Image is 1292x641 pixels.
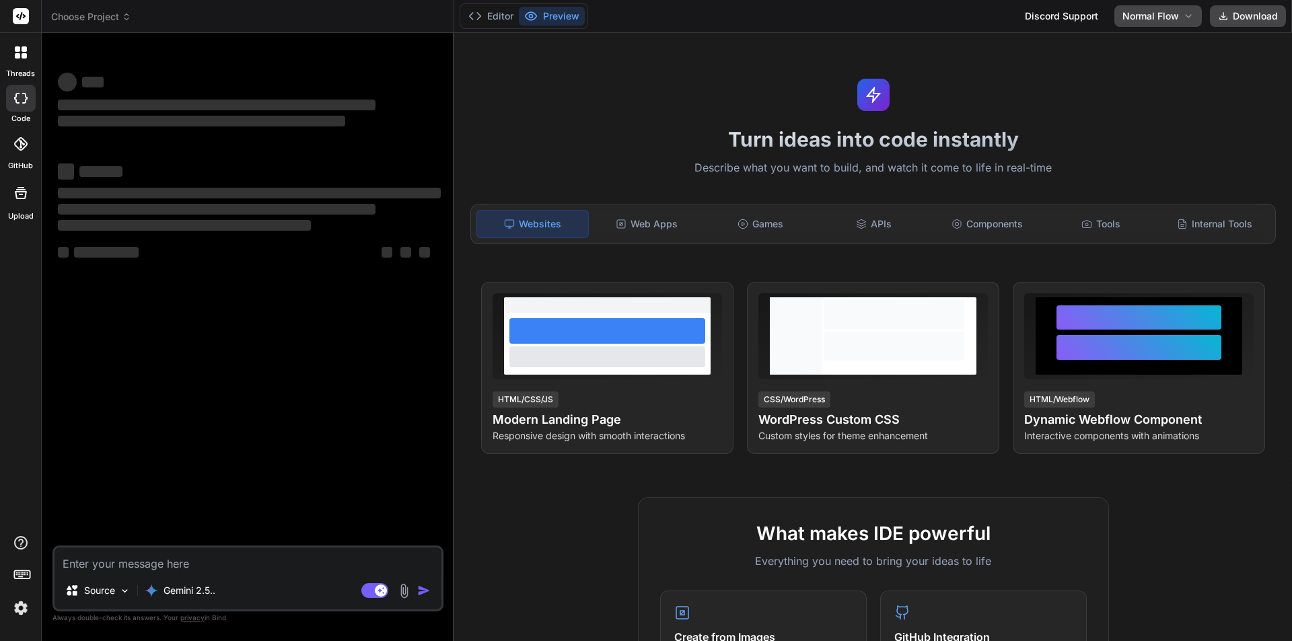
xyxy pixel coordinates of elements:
[758,429,988,443] p: Custom styles for theme enhancement
[462,159,1284,177] p: Describe what you want to build, and watch it come to life in real-time
[84,584,115,597] p: Source
[396,583,412,599] img: attachment
[400,247,411,258] span: ‌
[58,163,74,180] span: ‌
[74,247,139,258] span: ‌
[493,410,722,429] h4: Modern Landing Page
[419,247,430,258] span: ‌
[1024,391,1095,408] div: HTML/Webflow
[493,391,559,408] div: HTML/CSS/JS
[462,127,1284,151] h1: Turn ideas into code instantly
[52,611,443,624] p: Always double-check its answers. Your in Bind
[11,113,30,124] label: code
[758,410,988,429] h4: WordPress Custom CSS
[58,188,441,198] span: ‌
[463,7,519,26] button: Editor
[818,210,929,238] div: APIs
[164,584,215,597] p: Gemini 2.5..
[519,7,585,26] button: Preview
[493,429,722,443] p: Responsive design with smooth interactions
[51,10,131,24] span: Choose Project
[758,391,830,408] div: CSS/WordPress
[82,77,104,87] span: ‌
[417,584,431,597] img: icon
[1017,5,1106,27] div: Discord Support
[476,210,589,238] div: Websites
[6,68,35,79] label: threads
[932,210,1043,238] div: Components
[1046,210,1157,238] div: Tools
[1024,410,1254,429] h4: Dynamic Webflow Component
[180,613,205,621] span: privacy
[58,100,375,110] span: ‌
[58,220,311,231] span: ‌
[1114,5,1202,27] button: Normal Flow
[1159,210,1270,238] div: Internal Tools
[660,553,1087,569] p: Everything you need to bring your ideas to life
[1122,9,1179,23] span: Normal Flow
[1024,429,1254,443] p: Interactive components with animations
[591,210,703,238] div: Web Apps
[660,519,1087,548] h2: What makes IDE powerful
[58,247,69,258] span: ‌
[58,204,375,215] span: ‌
[705,210,816,238] div: Games
[58,73,77,91] span: ‌
[382,247,392,258] span: ‌
[119,585,131,597] img: Pick Models
[1210,5,1286,27] button: Download
[9,597,32,619] img: settings
[58,116,345,126] span: ‌
[8,160,33,172] label: GitHub
[79,166,122,177] span: ‌
[145,584,158,597] img: Gemini 2.5 Pro
[8,211,34,222] label: Upload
